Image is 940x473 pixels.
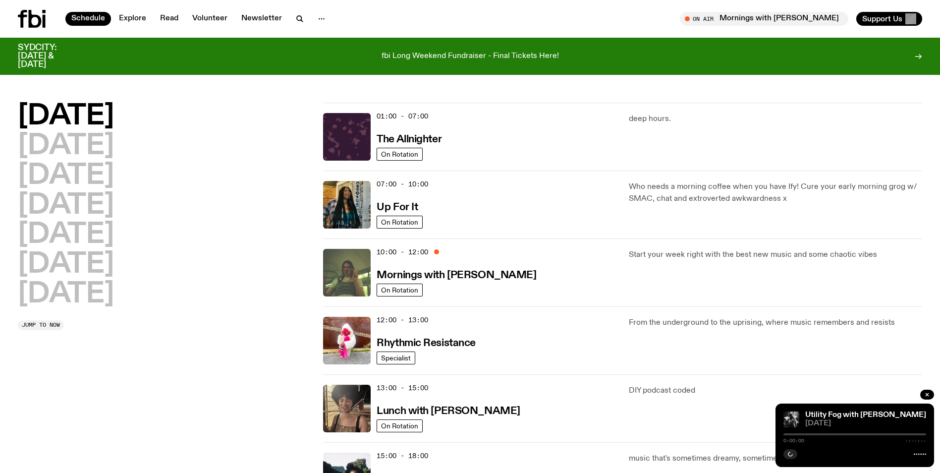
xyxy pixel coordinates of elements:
[905,438,926,443] span: -:--:--
[856,12,922,26] button: Support Us
[65,12,111,26] a: Schedule
[377,112,428,121] span: 01:00 - 07:00
[323,181,371,229] img: Ify - a Brown Skin girl with black braided twists, looking up to the side with her tongue stickin...
[629,317,922,329] p: From the underground to the uprising, where music remembers and resists
[377,383,428,393] span: 13:00 - 15:00
[18,44,81,69] h3: SYDCITY: [DATE] & [DATE]
[629,385,922,397] p: DIY podcast coded
[377,270,536,281] h3: Mornings with [PERSON_NAME]
[18,221,114,249] button: [DATE]
[629,113,922,125] p: deep hours.
[377,315,428,325] span: 12:00 - 13:00
[629,249,922,261] p: Start your week right with the best new music and some chaotic vibes
[629,181,922,205] p: Who needs a morning coffee when you have Ify! Cure your early morning grog w/ SMAC, chat and extr...
[377,148,423,161] a: On Rotation
[377,179,428,189] span: 07:00 - 10:00
[381,151,418,158] span: On Rotation
[377,406,520,416] h3: Lunch with [PERSON_NAME]
[783,438,804,443] span: 0:00:00
[377,200,418,213] a: Up For It
[680,12,848,26] button: On AirMornings with [PERSON_NAME] / absolute cinema
[377,268,536,281] a: Mornings with [PERSON_NAME]
[377,451,428,461] span: 15:00 - 18:00
[629,453,922,465] p: music that's sometimes dreamy, sometimes fast, but always good!
[22,322,60,328] span: Jump to now
[377,336,476,349] a: Rhythmic Resistance
[783,412,799,427] img: Cover of Ho99o9's album Tomorrow We Escape
[377,132,442,145] a: The Allnighter
[382,52,559,61] p: fbi Long Weekend Fundraiser - Final Tickets Here!
[377,404,520,416] a: Lunch with [PERSON_NAME]
[377,284,423,296] a: On Rotation
[381,287,418,294] span: On Rotation
[113,12,152,26] a: Explore
[18,320,64,330] button: Jump to now
[18,132,114,160] button: [DATE]
[381,422,418,430] span: On Rotation
[18,192,114,220] button: [DATE]
[377,247,428,257] span: 10:00 - 12:00
[805,411,926,419] a: Utility Fog with [PERSON_NAME]
[377,352,415,364] a: Specialist
[377,202,418,213] h3: Up For It
[377,134,442,145] h3: The Allnighter
[805,420,926,427] span: [DATE]
[235,12,288,26] a: Newsletter
[323,249,371,296] img: Jim Kretschmer in a really cute outfit with cute braids, standing on a train holding up a peace s...
[186,12,233,26] a: Volunteer
[154,12,184,26] a: Read
[862,14,902,23] span: Support Us
[18,162,114,190] button: [DATE]
[381,219,418,226] span: On Rotation
[377,419,423,432] a: On Rotation
[377,338,476,349] h3: Rhythmic Resistance
[377,216,423,229] a: On Rotation
[18,281,114,308] button: [DATE]
[18,251,114,279] button: [DATE]
[323,317,371,364] img: Attu crouches on gravel in front of a brown wall. They are wearing a white fur coat with a hood, ...
[381,355,411,362] span: Specialist
[18,103,114,130] button: [DATE]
